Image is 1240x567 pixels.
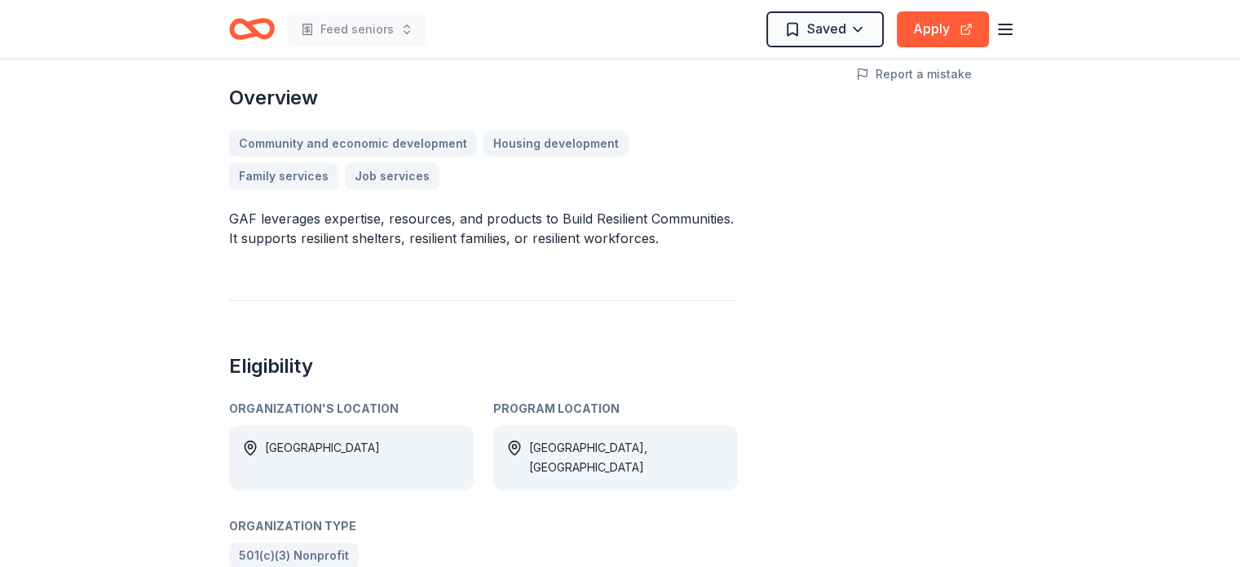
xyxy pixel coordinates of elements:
button: Feed seniors [288,13,426,46]
div: Organization Type [229,516,738,536]
div: Program Location [493,399,738,419]
span: Feed seniors [320,20,394,39]
button: Report a mistake [856,64,972,84]
span: Saved [807,18,846,39]
h2: Overview [229,85,738,111]
h2: Eligibility [229,353,738,379]
p: GAF leverages expertise, resources, and products to Build Resilient Communities. It supports resi... [229,209,738,248]
button: Saved [766,11,884,47]
button: Apply [897,11,989,47]
span: 501(c)(3) Nonprofit [239,546,349,565]
div: [GEOGRAPHIC_DATA] [265,438,380,477]
a: Home [229,10,275,48]
div: [GEOGRAPHIC_DATA], [GEOGRAPHIC_DATA] [529,438,725,477]
div: Organization's Location [229,399,474,419]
